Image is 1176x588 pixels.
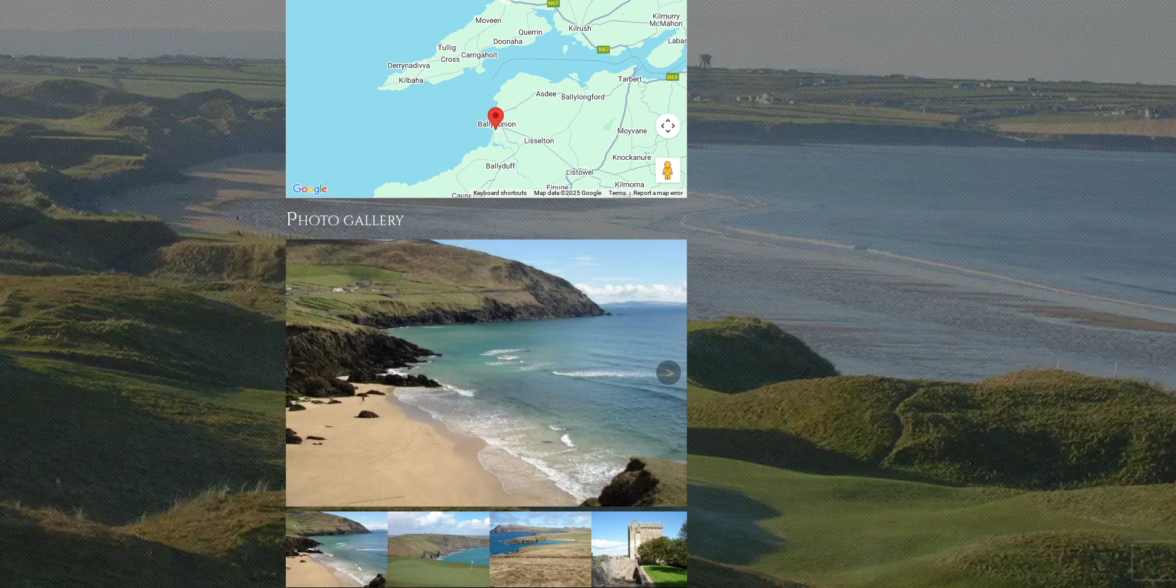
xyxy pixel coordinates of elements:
[609,189,626,196] a: Terms (opens in new tab)
[473,189,527,197] button: Keyboard shortcuts
[534,189,601,196] span: Map data ©2025 Google
[286,207,687,232] h3: Photo Gallery
[656,158,680,183] button: Drag Pegman onto the map to open Street View
[290,181,330,197] a: Open this area in Google Maps (opens a new window)
[656,114,680,138] button: Map camera controls
[633,189,683,196] a: Report a map error
[290,181,330,197] img: Google
[656,360,681,385] a: Next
